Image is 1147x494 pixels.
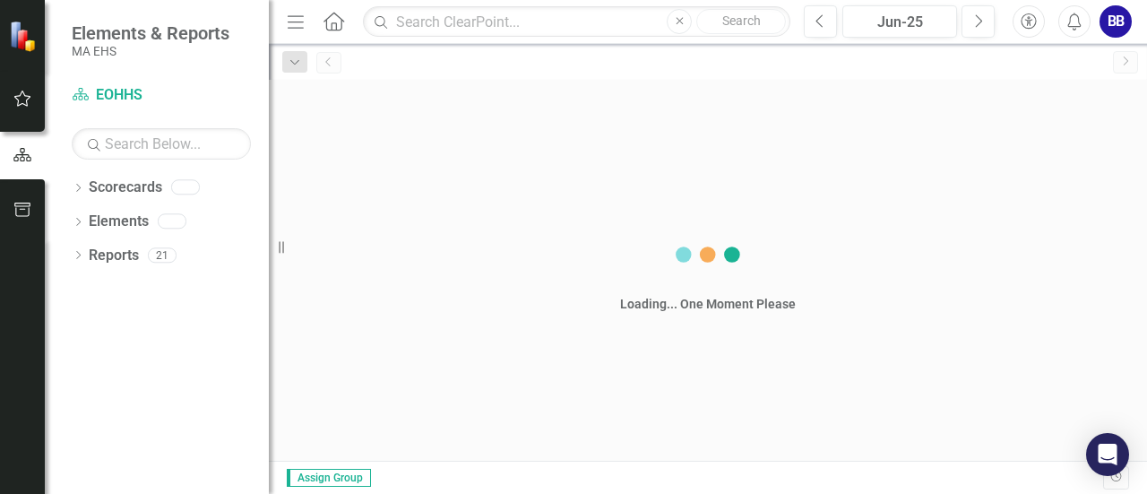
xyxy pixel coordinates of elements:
input: Search Below... [72,128,251,160]
button: Jun-25 [842,5,957,38]
a: Reports [89,246,139,266]
span: Assign Group [287,469,371,487]
img: ClearPoint Strategy [9,20,40,51]
input: Search ClearPoint... [363,6,790,38]
div: Loading... One Moment Please [620,295,796,313]
a: Elements [89,212,149,232]
div: 21 [148,247,177,263]
div: Jun-25 [849,12,951,33]
button: BB [1100,5,1132,38]
span: Elements & Reports [72,22,229,44]
small: MA EHS [72,44,229,58]
span: Search [722,13,761,28]
button: Search [696,9,786,34]
div: Open Intercom Messenger [1086,433,1129,476]
a: Scorecards [89,178,162,198]
a: EOHHS [72,85,251,106]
